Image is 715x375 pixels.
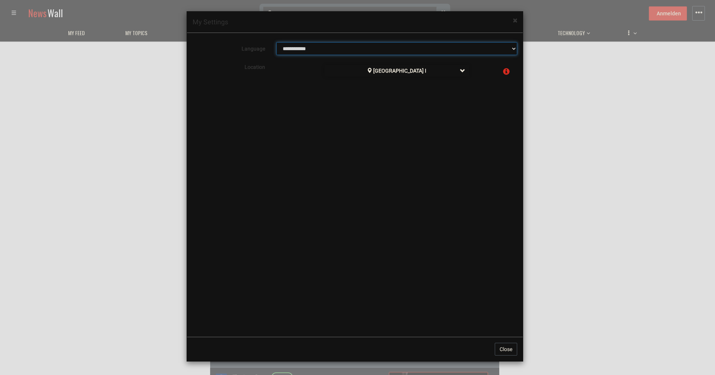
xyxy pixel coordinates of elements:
label: Location [187,61,271,71]
span: [GEOGRAPHIC_DATA] I [373,68,426,74]
h4: My Settings [193,17,517,27]
button: Close [495,343,517,356]
button: Close [507,11,523,30]
label: Language [187,42,271,52]
span: × [513,16,517,25]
